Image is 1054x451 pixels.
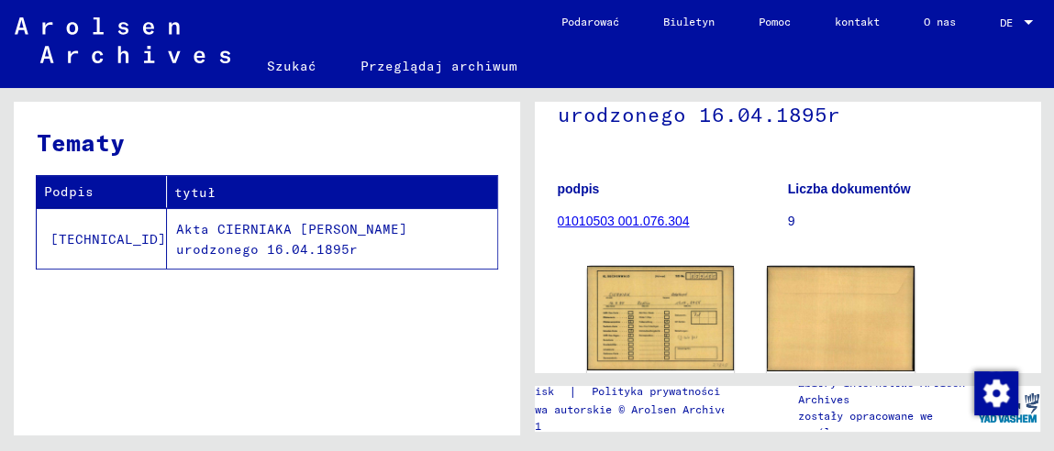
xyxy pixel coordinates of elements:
[558,181,600,196] font: podpis
[37,127,125,158] font: Tematy
[561,15,619,28] font: Podarować
[767,266,915,370] img: 002.jpg
[174,184,216,201] font: tytuł
[558,214,690,228] a: 01010503 001.076.304
[267,58,316,74] font: Szukać
[44,183,94,200] font: Podpis
[176,221,407,258] font: Akta CIERNIAKA [PERSON_NAME] urodzonego 16.04.1895r
[361,58,517,74] font: Przeglądaj archiwum
[516,402,740,433] font: Prawa autorskie © Arolsen Archives, 2021
[50,231,166,247] font: [TECHNICAL_ID]
[516,382,569,401] a: odcisk
[798,409,933,439] font: zostały opracowane we współpracy z
[245,44,338,88] a: Szukać
[924,15,956,28] font: O nas
[516,384,554,398] font: odcisk
[835,15,880,28] font: kontakt
[592,384,720,398] font: Polityka prywatności
[577,382,742,401] a: Polityka prywatności
[759,15,791,28] font: Pomoc
[569,383,577,400] font: |
[15,17,230,63] img: Arolsen_neg.svg
[338,44,539,88] a: Przeglądaj archiwum
[788,181,911,196] font: Liczba dokumentów
[788,214,795,228] font: 9
[973,370,1017,414] div: Zmiana zgody
[663,15,715,28] font: Biuletyn
[974,371,1018,415] img: Zmiana zgody
[1000,16,1013,29] font: DE
[587,266,735,370] img: 001.jpg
